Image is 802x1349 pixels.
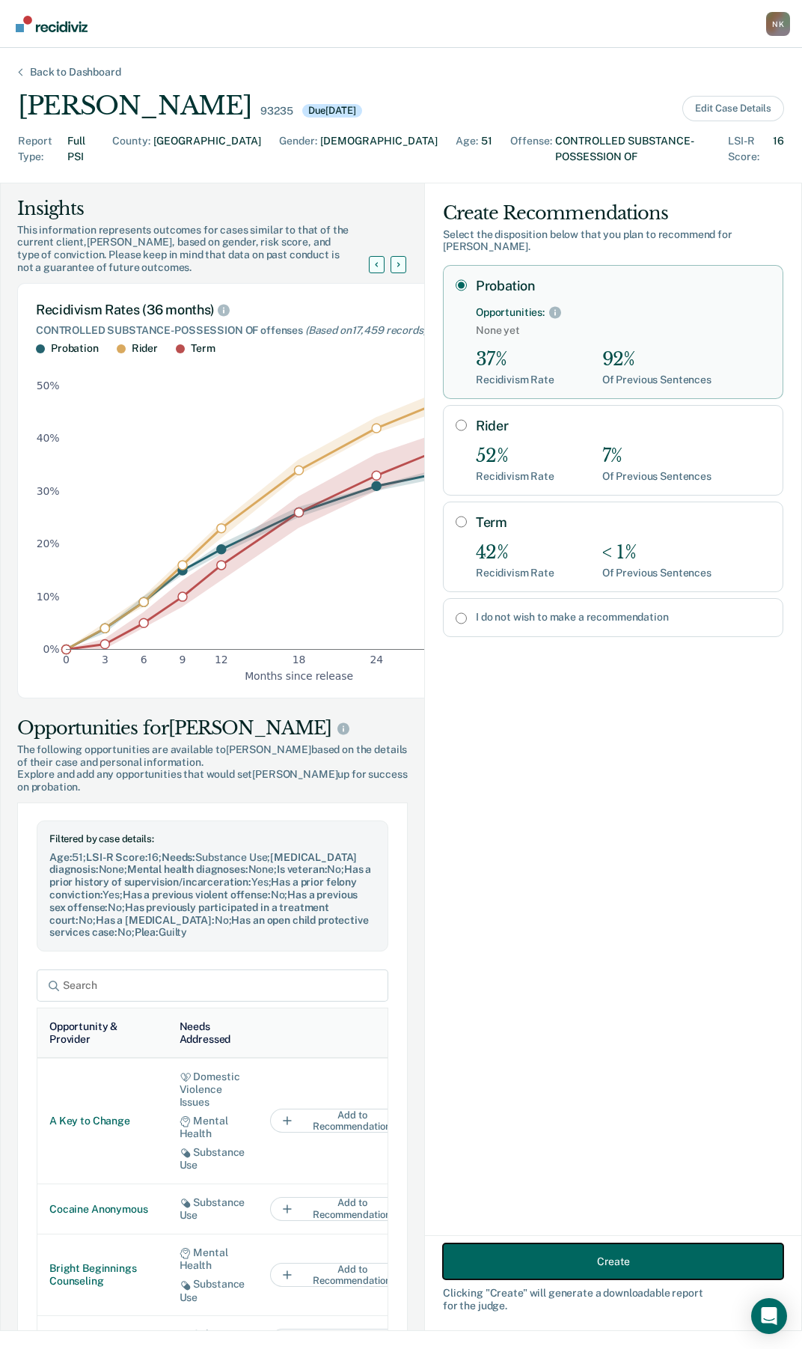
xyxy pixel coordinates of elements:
span: Has an open child protective services case : [49,914,369,939]
div: N K [766,12,790,36]
div: County : [112,133,150,165]
div: Recidivism Rates (36 months) [36,302,563,318]
span: Has previously participated in a treatment court : [49,901,329,926]
div: 37% [476,349,554,371]
g: dot [62,371,536,654]
div: [GEOGRAPHIC_DATA] [153,133,261,165]
span: Plea : [135,926,159,938]
div: Insights [17,197,387,221]
span: Has a prior felony conviction : [49,876,357,901]
div: Cocaine Anonymous [49,1203,156,1216]
div: Report Type : [18,133,64,165]
div: Recidivism Rate [476,567,554,579]
div: Probation [51,342,99,355]
span: [MEDICAL_DATA] diagnosis : [49,851,357,876]
div: Opportunities: [476,306,545,319]
img: Recidiviz [16,16,88,32]
span: Needs : [162,851,195,863]
div: Offense : [510,133,552,165]
div: 7% [602,445,711,467]
span: Is veteran : [277,863,327,875]
text: 24 [370,654,383,666]
div: Substance Use [180,1146,246,1172]
span: Has a previous violent offense : [123,889,271,901]
div: Needs Addressed [180,1020,246,1046]
text: 40% [37,433,60,445]
div: [PERSON_NAME] [18,91,251,121]
text: 0% [43,643,60,655]
button: Edit Case Details [682,96,784,121]
div: Due [DATE] [302,104,362,118]
div: Opportunities for [PERSON_NAME] [17,716,408,740]
div: Of Previous Sentences [602,470,711,483]
span: Has a previous sex offense : [49,889,358,913]
div: Recidivism Rate [476,470,554,483]
div: CONTROLLED SUBSTANCE-POSSESSION OF [555,133,710,165]
span: Has a prior history of supervision/incarceration : [49,863,371,888]
text: 18 [293,654,306,666]
label: Rider [476,418,771,434]
div: Filtered by case details: [49,833,376,845]
div: Term [191,342,215,355]
div: Open Intercom Messenger [751,1298,787,1334]
div: 51 ; 16 ; Substance Use ; None ; None ; No ; Yes ; Yes ; No ; No ; No ; No ; No ; Guilty [49,851,376,940]
text: 12 [215,654,228,666]
div: < 1% [602,542,711,564]
label: I do not wish to make a recommendation [476,611,771,624]
div: Create Recommendations [443,201,783,225]
div: 52% [476,445,554,467]
text: 10% [37,591,60,603]
label: Term [476,514,771,531]
g: x-axis tick label [63,654,538,666]
div: Substance Use [180,1278,246,1303]
g: x-axis label [245,670,353,682]
span: The following opportunities are available to [PERSON_NAME] based on the details of their case and... [17,743,408,769]
div: A Key to Change [49,1115,156,1127]
button: Add to Recommendation [270,1197,420,1221]
div: Select the disposition below that you plan to recommend for [PERSON_NAME] . [443,228,783,254]
div: Full PSI [67,133,94,165]
text: 9 [180,654,186,666]
button: Add to Recommendation [270,1109,420,1133]
div: 42% [476,542,554,564]
div: 51 [481,133,492,165]
div: CONTROLLED SUBSTANCE-POSSESSION OF offenses [36,324,563,337]
div: Of Previous Sentences [602,374,711,386]
div: [DEMOGRAPHIC_DATA] [320,133,438,165]
div: LSI-R Score : [728,133,770,165]
span: LSI-R Score : [86,851,147,863]
div: Opportunity & Provider [49,1020,156,1046]
text: 30% [37,485,60,497]
div: Mental Health [180,1115,246,1140]
span: Mental health diagnoses : [127,863,248,875]
text: 20% [37,538,60,549]
div: Clicking " Create " will generate a downloadable report for the judge. [443,1287,783,1312]
div: Of Previous Sentences [602,567,711,579]
text: Months since release [245,670,353,682]
div: This information represents outcomes for cases similar to that of the current client, [PERSON_NAM... [17,224,387,274]
div: Domestic Violence Issues [180,1071,246,1109]
div: Gender : [279,133,317,165]
span: Has a [MEDICAL_DATA] : [96,914,215,926]
text: 3 [102,654,108,666]
button: Add to Recommendation [270,1263,420,1287]
label: Probation [476,278,771,294]
div: Recidivism Rate [476,374,554,386]
span: None yet [476,324,771,337]
text: 50% [37,380,60,392]
div: Rider [132,342,158,355]
span: Age : [49,851,72,863]
button: Profile dropdown button [766,12,790,36]
div: 92% [602,349,711,371]
g: y-axis tick label [37,380,60,655]
text: 6 [141,654,147,666]
button: Create [443,1243,783,1279]
span: (Based on 17,459 records ) [305,324,426,336]
div: Bright Beginnings Counseling [49,1262,156,1288]
span: Explore and add any opportunities that would set [PERSON_NAME] up for success on probation. [17,768,408,794]
div: Back to Dashboard [12,66,139,79]
input: Search [37,969,388,1002]
div: Mental Health [180,1246,246,1272]
div: 93235 [260,105,293,118]
text: 0 [63,654,70,666]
